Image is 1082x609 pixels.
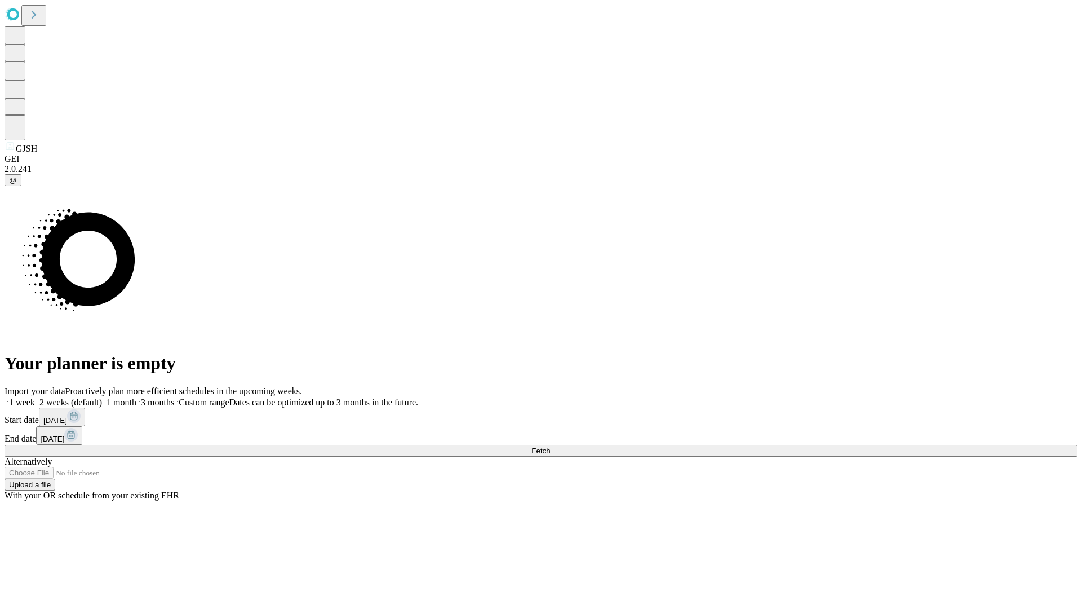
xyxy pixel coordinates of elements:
span: Fetch [531,447,550,455]
span: Import your data [5,386,65,396]
div: End date [5,426,1077,445]
span: 1 week [9,398,35,407]
span: Alternatively [5,457,52,466]
span: Proactively plan more efficient schedules in the upcoming weeks. [65,386,302,396]
span: Dates can be optimized up to 3 months in the future. [229,398,418,407]
button: [DATE] [36,426,82,445]
div: 2.0.241 [5,164,1077,174]
button: [DATE] [39,408,85,426]
span: [DATE] [43,416,67,425]
button: @ [5,174,21,186]
span: 2 weeks (default) [39,398,102,407]
span: Custom range [179,398,229,407]
button: Upload a file [5,479,55,491]
span: GJSH [16,144,37,153]
span: 3 months [141,398,174,407]
span: [DATE] [41,435,64,443]
span: @ [9,176,17,184]
button: Fetch [5,445,1077,457]
span: 1 month [107,398,136,407]
h1: Your planner is empty [5,353,1077,374]
div: GEI [5,154,1077,164]
div: Start date [5,408,1077,426]
span: With your OR schedule from your existing EHR [5,491,179,500]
